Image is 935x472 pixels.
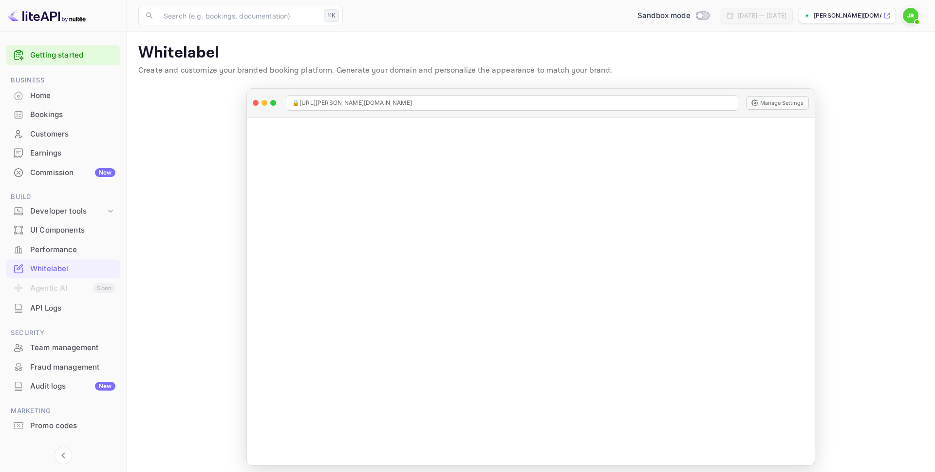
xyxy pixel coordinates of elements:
span: Security [6,328,120,338]
div: API Logs [30,303,115,314]
a: UI Components [6,221,120,239]
div: Whitelabel [30,263,115,275]
div: Fraud management [30,362,115,373]
span: Build [6,192,120,202]
div: Bookings [30,109,115,120]
div: Team management [30,342,115,354]
div: UI Components [6,221,120,240]
div: Team management [6,338,120,357]
span: Business [6,75,120,86]
div: Bookings [6,105,120,124]
a: Earnings [6,144,120,162]
a: Customers [6,125,120,143]
div: Home [6,86,120,105]
div: New [95,168,115,177]
a: Team management [6,338,120,356]
div: ⌘K [324,9,339,22]
div: New [95,382,115,391]
div: Promo codes [30,420,115,432]
div: Performance [30,244,115,256]
span: Sandbox mode [637,10,691,21]
div: UI Components [30,225,115,236]
div: Earnings [6,144,120,163]
input: Search (e.g. bookings, documentation) [158,6,320,25]
a: Audit logsNew [6,377,120,395]
div: Getting started [6,45,120,65]
div: Customers [30,129,115,140]
img: LiteAPI logo [8,8,86,23]
div: Fraud management [6,358,120,377]
div: Developer tools [6,203,120,220]
div: Audit logs [30,381,115,392]
span: 🔒 [URL][PERSON_NAME][DOMAIN_NAME] [292,98,412,107]
button: Collapse navigation [55,447,72,464]
div: Whitelabel [6,259,120,278]
p: Create and customize your branded booking platform. Generate your domain and personalize the appe... [138,65,923,77]
p: Whitelabel [138,43,923,63]
div: Commission [30,167,115,178]
a: Promo codes [6,416,120,434]
div: API Logs [6,299,120,318]
div: Performance [6,240,120,259]
button: Manage Settings [746,96,809,110]
div: Promo codes [6,416,120,435]
a: Home [6,86,120,104]
a: API Logs [6,299,120,317]
span: Marketing [6,406,120,416]
a: Fraud management [6,358,120,376]
a: Whitelabel [6,259,120,277]
div: Home [30,90,115,101]
div: Switch to Production mode [634,10,713,21]
a: Bookings [6,105,120,123]
div: Customers [6,125,120,144]
div: Audit logsNew [6,377,120,396]
p: [PERSON_NAME][DOMAIN_NAME]... [814,11,881,20]
a: Getting started [30,50,115,61]
div: CommissionNew [6,163,120,182]
div: Earnings [30,148,115,159]
a: Performance [6,240,120,258]
a: CommissionNew [6,163,120,181]
img: John Richards [903,8,918,23]
div: Developer tools [30,206,106,217]
div: [DATE] — [DATE] [738,11,786,20]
